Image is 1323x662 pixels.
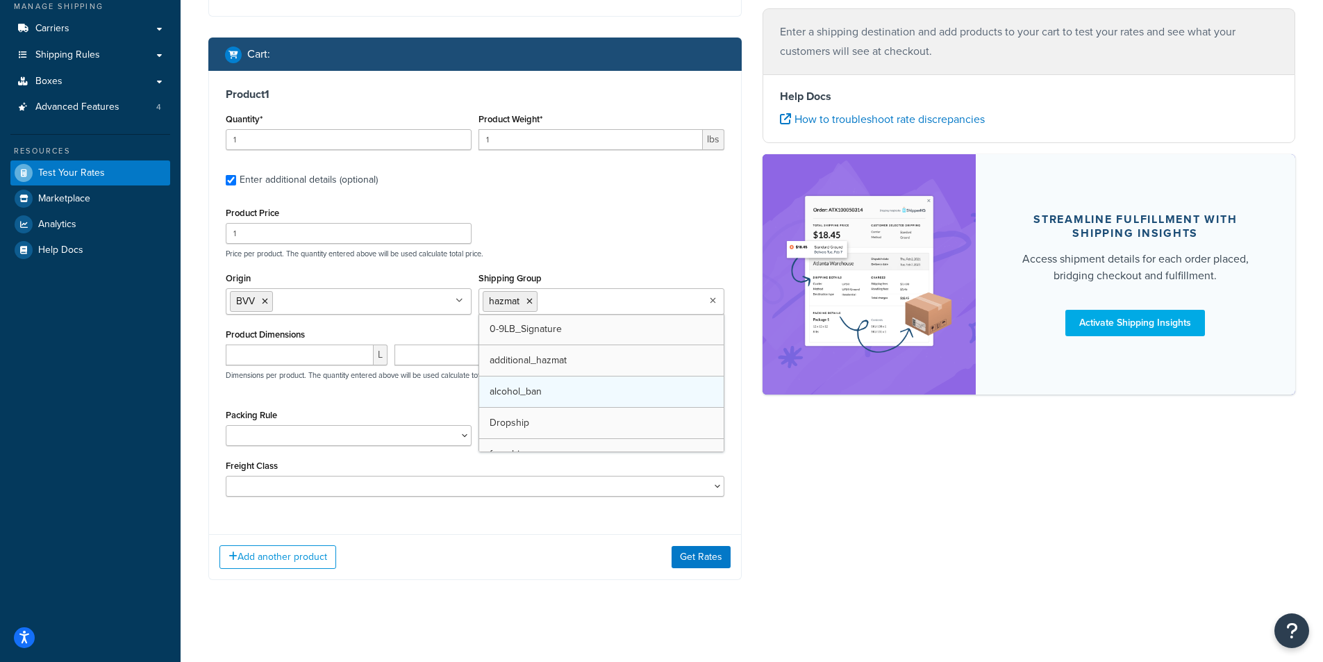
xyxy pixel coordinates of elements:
[479,439,724,470] a: freeship
[219,545,336,569] button: Add another product
[38,167,105,179] span: Test Your Rates
[1009,251,1263,284] div: Access shipment details for each order placed, bridging checkout and fulfillment.
[226,273,251,283] label: Origin
[35,23,69,35] span: Carriers
[38,193,90,205] span: Marketplace
[479,273,542,283] label: Shipping Group
[490,384,542,399] span: alcohol_ban
[236,294,255,308] span: BVV
[10,238,170,263] a: Help Docs
[479,376,724,407] a: alcohol_ban
[156,101,161,113] span: 4
[10,94,170,120] li: Advanced Features
[226,129,472,150] input: 0
[10,212,170,237] a: Analytics
[479,114,542,124] label: Product Weight*
[35,49,100,61] span: Shipping Rules
[38,245,83,256] span: Help Docs
[479,345,724,376] a: additional_hazmat
[489,294,519,308] span: hazmat
[783,175,955,374] img: feature-image-si-e24932ea9b9fcd0ff835db86be1ff8d589347e8876e1638d903ea230a36726be.png
[10,1,170,13] div: Manage Shipping
[226,461,278,471] label: Freight Class
[222,370,513,380] p: Dimensions per product. The quantity entered above will be used calculate total volume.
[10,16,170,42] a: Carriers
[10,94,170,120] a: Advanced Features4
[490,322,562,336] span: 0-9LB_Signature
[226,410,277,420] label: Packing Rule
[226,88,724,101] h3: Product 1
[780,88,1279,105] h4: Help Docs
[10,160,170,185] a: Test Your Rates
[703,129,724,150] span: lbs
[38,219,76,231] span: Analytics
[10,145,170,157] div: Resources
[222,249,728,258] p: Price per product. The quantity entered above will be used calculate total price.
[1274,613,1309,648] button: Open Resource Center
[479,129,703,150] input: 0.00
[240,170,378,190] div: Enter additional details (optional)
[490,447,525,461] span: freeship
[780,111,985,127] a: How to troubleshoot rate discrepancies
[1009,213,1263,240] div: Streamline Fulfillment with Shipping Insights
[247,48,270,60] h2: Cart :
[374,345,388,365] span: L
[10,42,170,68] a: Shipping Rules
[10,69,170,94] a: Boxes
[226,329,305,340] label: Product Dimensions
[479,408,724,438] a: Dropship
[490,353,567,367] span: additional_hazmat
[226,175,236,185] input: Enter additional details (optional)
[1065,310,1205,336] a: Activate Shipping Insights
[490,415,529,430] span: Dropship
[226,114,263,124] label: Quantity*
[479,314,724,345] a: 0-9LB_Signature
[35,101,119,113] span: Advanced Features
[226,208,279,218] label: Product Price
[780,22,1279,61] p: Enter a shipping destination and add products to your cart to test your rates and see what your c...
[10,186,170,211] a: Marketplace
[35,76,63,88] span: Boxes
[672,546,731,568] button: Get Rates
